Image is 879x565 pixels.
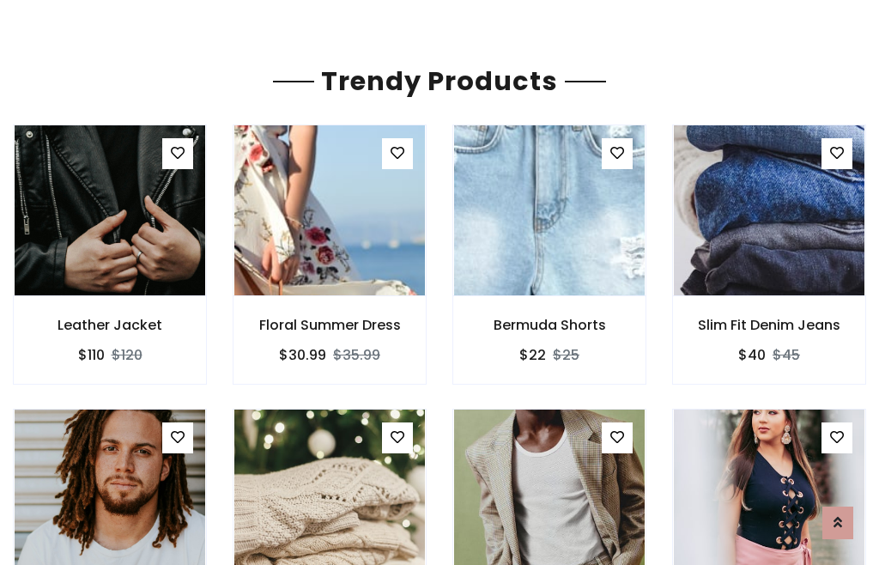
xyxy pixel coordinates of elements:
h6: Slim Fit Denim Jeans [673,317,865,333]
h6: Floral Summer Dress [233,317,426,333]
h6: Bermuda Shorts [453,317,646,333]
h6: $110 [78,347,105,363]
del: $45 [773,345,800,365]
h6: $40 [738,347,766,363]
del: $120 [112,345,142,365]
del: $25 [553,345,579,365]
del: $35.99 [333,345,380,365]
h6: Leather Jacket [14,317,206,333]
h6: $30.99 [279,347,326,363]
h6: $22 [519,347,546,363]
span: Trendy Products [314,63,565,100]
